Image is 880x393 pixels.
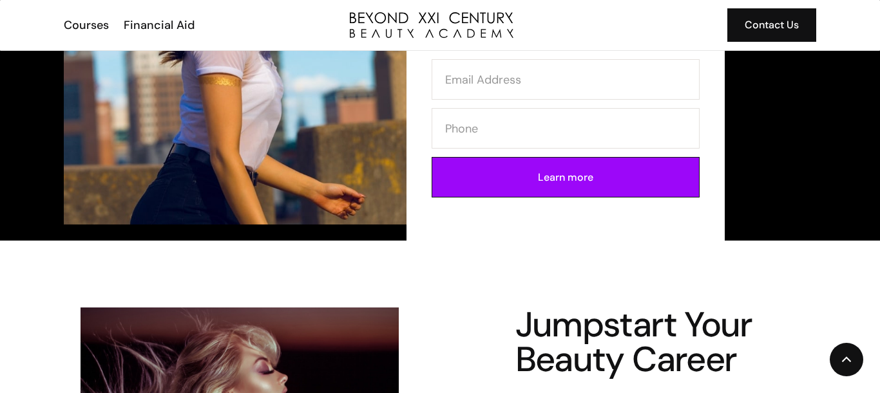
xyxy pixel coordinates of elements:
[432,10,700,206] form: Contact Form (Cosmo)
[115,17,201,33] a: Financial Aid
[432,59,700,100] input: Email Address
[515,307,767,377] h4: Jumpstart Your Beauty Career
[432,157,700,197] input: Learn more
[432,108,700,149] input: Phone
[55,17,115,33] a: Courses
[350,12,513,38] a: home
[350,12,513,38] img: beyond logo
[745,17,799,33] div: Contact Us
[124,17,195,33] div: Financial Aid
[727,8,816,42] a: Contact Us
[64,17,109,33] div: Courses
